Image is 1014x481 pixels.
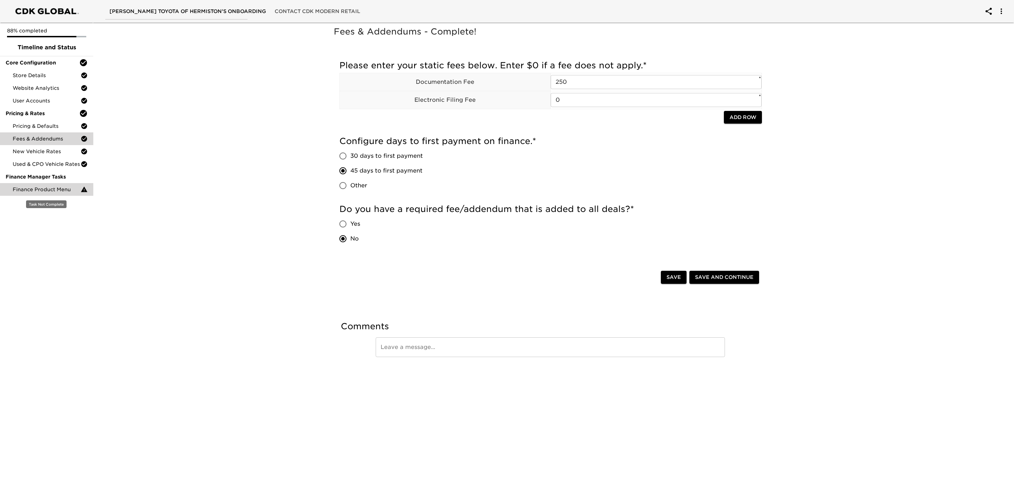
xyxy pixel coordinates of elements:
button: Save and Continue [689,271,759,284]
button: account of current user [993,3,1010,20]
button: Add Row [724,111,762,124]
span: Contact CDK Modern Retail [275,7,360,16]
span: Timeline and Status [6,43,88,52]
h5: Do you have a required fee/addendum that is added to all deals? [339,204,762,215]
span: No [350,235,359,243]
span: Core Configuration [6,59,79,66]
h5: Fees & Addendums - Complete! [334,26,768,37]
p: Documentation Fee [340,78,550,86]
span: 45 days to first payment [350,167,423,175]
button: account of current user [980,3,997,20]
span: Pricing & Defaults [13,123,81,130]
h5: Configure days to first payment on finance. [339,136,762,147]
span: Save [666,273,681,282]
h5: Comments [341,321,760,332]
p: Electronic Filing Fee [340,96,550,104]
span: New Vehicle Rates [13,148,81,155]
h5: Please enter your static fees below. Enter $0 if a fee does not apply. [339,60,762,71]
span: Finance Product Menu [13,186,81,193]
span: Add Row [730,113,756,122]
span: 30 days to first payment [350,152,423,160]
span: Yes [350,220,360,228]
span: Save and Continue [695,273,753,282]
span: Fees & Addendums [13,135,81,142]
span: Used & CPO Vehicle Rates [13,161,81,168]
span: [PERSON_NAME] Toyota of Hermiston's Onboarding [109,7,266,16]
span: Finance Manager Tasks [6,173,88,180]
span: User Accounts [13,97,81,104]
span: Website Analytics [13,85,81,92]
button: Save [661,271,687,284]
span: Pricing & Rates [6,110,79,117]
span: Store Details [13,72,81,79]
p: 88% completed [7,27,86,34]
span: Other [350,181,367,190]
